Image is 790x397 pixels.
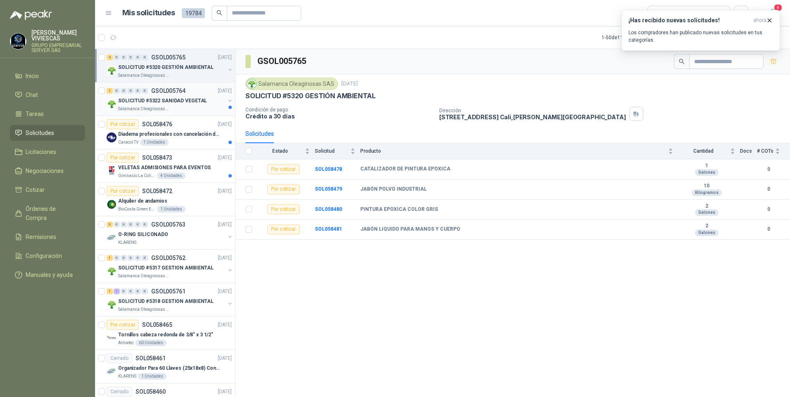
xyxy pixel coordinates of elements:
[118,130,221,138] p: Diadema profesionales con cancelación de ruido en micrófono
[10,106,85,122] a: Tareas
[695,169,719,176] div: Galones
[118,306,170,313] p: Salamanca Oleaginosas SAS
[218,354,232,362] p: [DATE]
[678,183,735,189] b: 10
[360,166,450,173] b: CATALIZADOR DE PINTURA EPOXICA
[218,87,232,95] p: [DATE]
[26,90,38,99] span: Chat
[602,31,658,44] div: 1 - 50 de 11645
[107,333,117,343] img: Company Logo
[31,43,85,53] p: GRUPO EMPRESARIAL SERVER SAS
[628,17,750,24] h3: ¡Has recibido nuevas solicitudes!
[107,286,233,313] a: 1 1 0 0 0 0 GSOL005761[DATE] Company LogoSOLICITUD #5318 GESTION AMBIENTALSalamanca Oleaginosas SAS
[128,222,134,227] div: 0
[121,255,127,261] div: 0
[679,59,685,64] span: search
[107,132,117,142] img: Company Logo
[218,154,232,162] p: [DATE]
[218,221,232,229] p: [DATE]
[107,186,139,196] div: Por cotizar
[765,6,780,21] button: 4
[118,340,134,346] p: Almatec
[118,164,211,172] p: VELETAS ADMISIONES PARA EVENTOS
[118,197,167,205] p: Alquiler de andamios
[315,206,342,212] a: SOL058480
[10,163,85,179] a: Negociaciones
[757,185,780,193] b: 0
[142,322,172,328] p: SOL058465
[678,223,735,229] b: 2
[678,163,735,169] b: 1
[118,331,213,339] p: Tornillos cabeza redonda de 3/8" x 3 1/2"
[151,222,186,227] p: GSOL005763
[360,186,427,193] b: JABÓN POLVO INDUSTRIAL
[773,4,783,12] span: 4
[245,107,433,113] p: Condición de pago
[439,113,626,121] p: [STREET_ADDRESS] Cali , [PERSON_NAME][GEOGRAPHIC_DATA]
[257,55,307,68] h3: GSOL005765
[142,288,148,294] div: 0
[26,128,54,137] span: Solicitudes
[138,373,167,380] div: 1 Unidades
[121,288,127,294] div: 0
[653,9,670,18] div: Todas
[757,206,780,213] b: 0
[107,222,113,227] div: 3
[151,54,186,60] p: GSOL005765
[122,7,175,19] h1: Mis solicitudes
[678,143,740,159] th: Cantidad
[10,144,85,160] a: Licitaciones
[10,267,85,283] a: Manuales y ayuda
[114,54,120,60] div: 0
[360,143,678,159] th: Producto
[151,255,186,261] p: GSOL005762
[360,226,460,233] b: JABÓN LIQUIDO PARA MANOS Y CUERPO
[26,71,39,80] span: Inicio
[118,106,170,112] p: Salamanca Oleaginosas SAS
[218,54,232,61] p: [DATE]
[128,54,134,60] div: 0
[107,52,233,79] a: 4 0 0 0 0 0 GSOL005765[DATE] Company LogoSOLICITUD #5320 GESTIÓN AMBIENTALSalamanca Oleaginosas SAS
[315,226,342,232] a: SOL058481
[142,188,172,194] p: SOL058472
[142,88,148,94] div: 0
[753,17,766,24] span: ahora
[31,30,85,41] p: [PERSON_NAME] VIVIESCAS
[118,206,155,213] p: BioCosta Green Energy S.A.S
[135,88,141,94] div: 0
[341,80,358,88] p: [DATE]
[10,10,52,20] img: Logo peakr
[621,10,780,51] button: ¡Has recibido nuevas solicitudes!ahora Los compradores han publicado nuevas solicitudes en tus ca...
[151,288,186,294] p: GSOL005761
[10,87,85,103] a: Chat
[26,270,73,279] span: Manuales y ayuda
[26,251,62,260] span: Configuración
[121,88,127,94] div: 0
[26,232,56,241] span: Remisiones
[114,255,120,261] div: 0
[95,149,235,183] a: Por cotizarSOL058473[DATE] Company LogoVELETAS ADMISIONES PARA EVENTOSGimnasio La Colina4 Unidades
[26,147,56,156] span: Licitaciones
[135,222,141,227] div: 0
[107,153,139,163] div: Por cotizar
[107,366,117,376] img: Company Logo
[142,255,148,261] div: 0
[136,389,166,395] p: SOL058460
[118,139,138,146] p: Caracol TV
[107,66,117,76] img: Company Logo
[315,186,342,192] b: SOL058479
[118,239,136,246] p: KLARENS
[118,64,214,71] p: SOLICITUD #5320 GESTIÓN AMBIENTAL
[10,229,85,245] a: Remisiones
[107,300,117,310] img: Company Logo
[218,121,232,128] p: [DATE]
[107,119,139,129] div: Por cotizar
[107,266,117,276] img: Company Logo
[757,225,780,233] b: 0
[678,148,728,154] span: Cantidad
[695,209,719,216] div: Galones
[95,317,235,350] a: Por cotizarSOL058465[DATE] Company LogoTornillos cabeza redonda de 3/8" x 3 1/2"Almatec60 Unidades
[10,33,26,49] img: Company Logo
[267,164,300,174] div: Por cotizar
[142,54,148,60] div: 0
